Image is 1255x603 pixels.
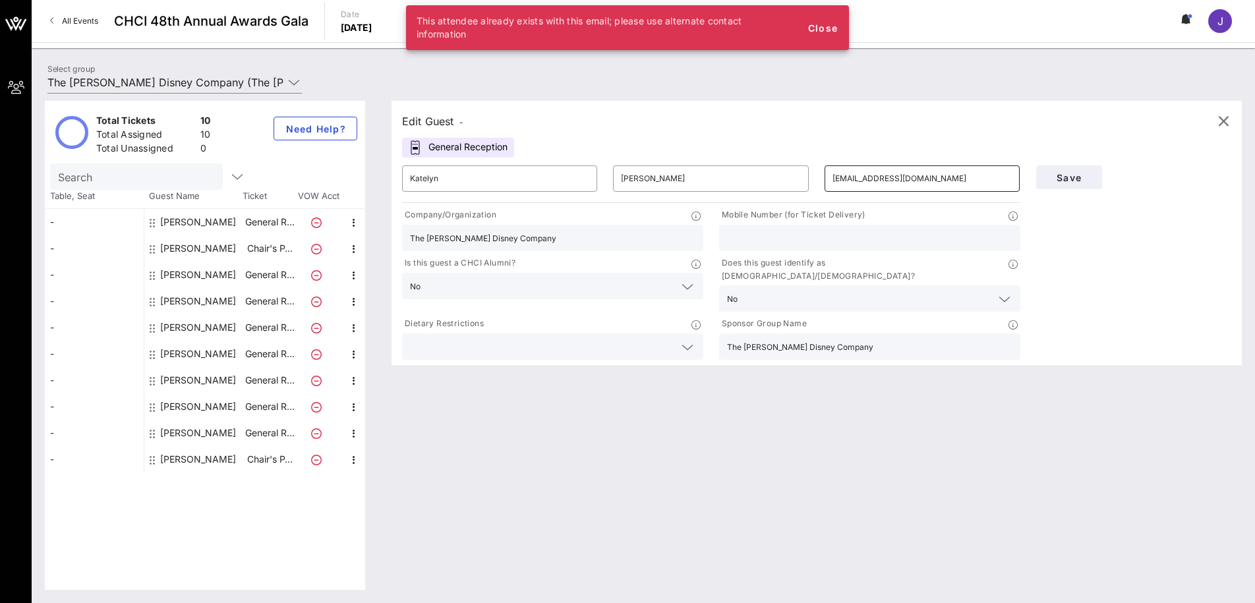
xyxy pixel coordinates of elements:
p: Does this guest identify as [DEMOGRAPHIC_DATA]/[DEMOGRAPHIC_DATA]? [719,256,1008,283]
span: CHCI 48th Annual Awards Gala [114,11,308,31]
div: - [45,446,144,473]
input: Last Name* [621,168,800,189]
p: Dietary Restrictions [402,317,484,331]
div: Total Assigned [96,128,195,144]
div: Alivia Roberts [160,209,236,235]
div: - [45,209,144,235]
label: Select group [47,64,95,74]
span: VOW Acct [295,190,341,203]
div: Total Unassigned [96,142,195,158]
span: Close [807,22,838,34]
div: 10 [200,128,211,144]
div: No [410,282,421,291]
div: - [45,420,144,446]
p: General R… [243,367,296,393]
div: - [45,314,144,341]
p: Is this guest a CHCI Alumni? [402,256,515,270]
div: - [45,262,144,288]
div: Karen Greenfield [160,314,236,341]
div: Susan Fox [160,446,236,473]
p: General R… [243,314,296,341]
p: General R… [243,341,296,367]
span: - [459,117,463,127]
div: Jessica Moore [160,262,236,288]
input: Email* [832,168,1012,189]
button: Save [1036,165,1102,189]
span: Ticket [243,190,295,203]
p: Date [341,8,372,21]
span: J [1217,14,1223,28]
div: - [45,367,144,393]
p: Chair's P… [243,235,296,262]
div: No [727,295,738,304]
p: General R… [243,262,296,288]
div: General Reception [402,138,514,158]
div: - [45,235,144,262]
span: Need Help? [285,123,346,134]
span: Save [1047,172,1092,183]
div: Jose Gonzalez [160,288,236,314]
div: 0 [200,142,211,158]
p: Mobile Number (for Ticket Delivery) [719,208,865,222]
button: Need Help? [274,117,357,140]
div: Neri Martinez [160,420,236,446]
p: Sponsor Group Name [719,317,807,331]
button: Close [802,16,844,40]
div: No [402,273,703,299]
div: Maggie Lewis [160,367,236,393]
p: General R… [243,393,296,420]
span: Table, Seat [45,190,144,203]
span: All Events [62,16,98,26]
div: - [45,288,144,314]
a: All Events [42,11,106,32]
p: [DATE] [341,21,372,34]
div: Maria Kirby [160,393,236,420]
span: This attendee already exists with this email; please use alternate contact information [417,15,742,40]
div: - [45,341,144,367]
input: First Name* [410,168,589,189]
div: Edit Guest [402,112,463,130]
div: 10 [200,114,211,130]
div: Total Tickets [96,114,195,130]
div: No [719,285,1020,312]
p: General R… [243,420,296,446]
div: - [45,393,144,420]
div: Jaqueline Serrano [160,235,236,262]
span: Guest Name [144,190,243,203]
div: J [1208,9,1232,33]
p: General R… [243,288,296,314]
p: Company/Organization [402,208,496,222]
div: Katelyn Lamson [160,341,236,367]
p: Chair's P… [243,446,296,473]
p: General R… [243,209,296,235]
